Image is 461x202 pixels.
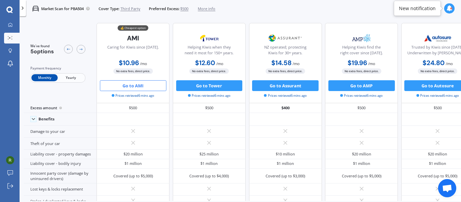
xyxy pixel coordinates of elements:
[340,93,383,98] span: Prices retrieved 6 mins ago
[200,161,218,166] div: $1 million
[24,138,97,149] div: Theft of your car
[195,59,215,67] b: $12.60
[353,161,370,166] div: $1 million
[119,59,139,67] b: $10.96
[188,93,231,98] span: Prices retrieved 6 mins ago
[31,74,58,81] span: Monthly
[24,150,97,159] div: Liability cover - property damages
[107,45,159,58] div: Caring for Kiwis since [DATE].
[100,80,166,91] button: Go to AMI
[416,93,459,98] span: Prices retrieved 6 mins ago
[32,5,39,12] img: car.f15378c7a67c060ca3f3.svg
[140,61,147,66] span: / mo
[328,80,395,91] button: Go to AMP
[429,161,446,166] div: $1 million
[264,93,306,98] span: Prices retrieved 6 mins ago
[191,31,227,45] img: Tower.webp
[423,59,445,67] b: $24.80
[342,173,381,179] div: Covered (up to $5,000)
[249,103,322,113] div: $400
[112,93,154,98] span: Prices retrieved 6 mins ago
[173,103,246,113] div: $500
[189,68,229,74] span: No extra fees, direct price.
[115,31,151,45] img: AMI-text-1.webp
[113,68,153,74] span: No extra fees, direct price.
[266,68,305,74] span: No extra fees, direct price.
[30,44,54,49] span: We've found
[446,61,453,66] span: / mo
[268,31,303,45] img: Assurant.png
[176,80,243,91] button: Go to Tower
[41,6,84,11] p: Market Scan for PBA504
[24,159,97,169] div: Liability cover - bodily injury
[24,169,97,183] div: Innocent party cover (damage by uninsured drivers)
[330,45,393,58] div: Helping Kiwis find the right cover since [DATE].
[125,161,142,166] div: $1 million
[399,5,436,12] div: New notification
[293,61,300,66] span: / mo
[118,25,148,31] div: 💰 Cheapest option
[24,103,97,113] div: Excess amount
[6,156,14,164] img: ACg8ocI-zmtwb7Aa7zKz0mjVS1kjX5sgxHU3YF6ced5P7J7WfHAe3A=s96-c
[58,74,84,81] span: Yearly
[418,173,457,179] div: Covered (up to $5,000)
[199,151,219,157] div: $25 million
[420,31,456,45] img: Autosure.webp
[149,6,180,11] span: Preferred Excess:
[276,151,295,157] div: $10 million
[30,48,54,55] span: 5 options
[271,59,292,67] b: $14.58
[344,31,379,45] img: AMP.webp
[418,68,457,74] span: No extra fees, direct price.
[342,68,381,74] span: No extra fees, direct price.
[38,117,55,121] div: Benefits
[178,45,241,58] div: Helping Kiwis when they need it most for 150+ years.
[277,161,294,166] div: $1 million
[24,126,97,138] div: Damage to your car
[438,179,456,197] div: Open chat
[325,103,398,113] div: $500
[189,173,229,179] div: Covered (up to $4,000)
[368,61,375,66] span: / mo
[266,173,305,179] div: Covered (up to $3,000)
[124,151,143,157] div: $20 million
[348,59,367,67] b: $19.96
[24,183,97,195] div: Lost keys & locks replacement
[120,6,140,11] span: Third Party
[352,151,371,157] div: $20 million
[97,103,169,113] div: $500
[216,61,223,66] span: / mo
[113,173,153,179] div: Covered (up to $5,000)
[198,6,215,11] span: More info
[99,6,119,11] span: Cover Type:
[252,80,319,91] button: Go to Assurant
[253,45,317,58] div: NZ operated; protecting Kiwis for 30+ years.
[180,6,188,11] span: $500
[30,66,85,71] div: Payment frequency
[428,151,447,157] div: $20 million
